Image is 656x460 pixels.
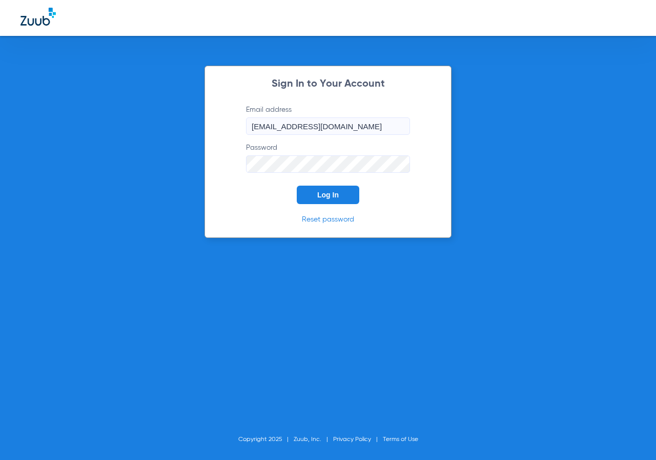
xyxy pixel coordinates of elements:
a: Terms of Use [383,436,418,443]
a: Reset password [302,216,354,223]
label: Email address [246,105,410,135]
input: Email address [246,117,410,135]
img: Zuub Logo [20,8,56,26]
input: Password [246,155,410,173]
button: Log In [297,186,359,204]
li: Zuub, Inc. [294,434,333,445]
li: Copyright 2025 [238,434,294,445]
h2: Sign In to Your Account [231,79,425,89]
a: Privacy Policy [333,436,371,443]
label: Password [246,143,410,173]
span: Log In [317,191,339,199]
